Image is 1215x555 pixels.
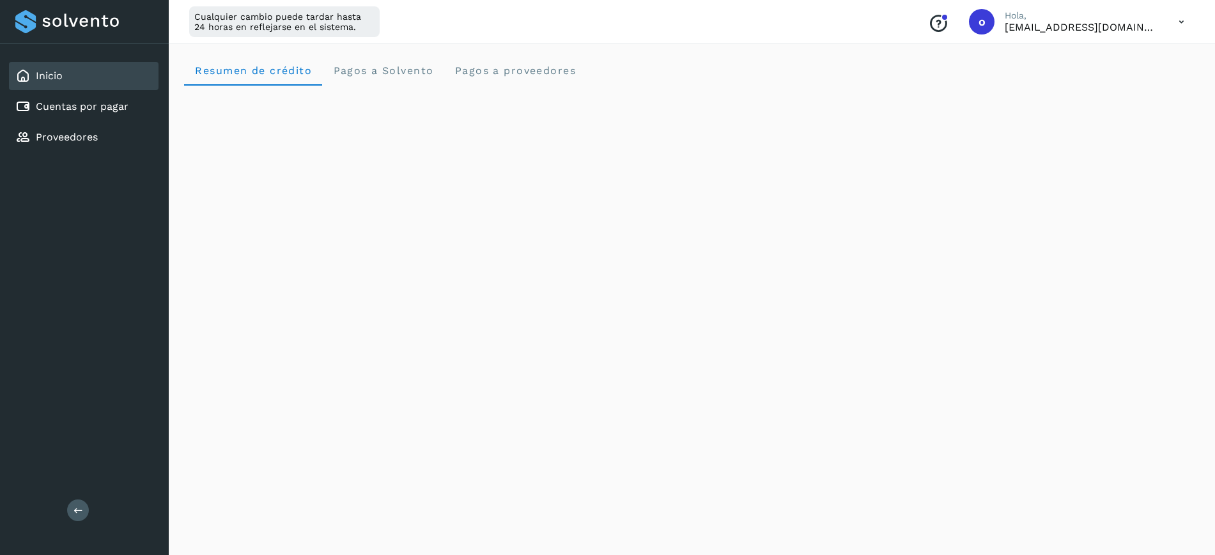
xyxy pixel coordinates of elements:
[36,70,63,82] a: Inicio
[1005,21,1158,33] p: orlando@rfllogistics.com.mx
[189,6,380,37] div: Cualquier cambio puede tardar hasta 24 horas en reflejarse en el sistema.
[36,131,98,143] a: Proveedores
[9,93,159,121] div: Cuentas por pagar
[9,123,159,151] div: Proveedores
[454,65,576,77] span: Pagos a proveedores
[332,65,433,77] span: Pagos a Solvento
[194,65,312,77] span: Resumen de crédito
[9,62,159,90] div: Inicio
[1005,10,1158,21] p: Hola,
[36,100,128,112] a: Cuentas por pagar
